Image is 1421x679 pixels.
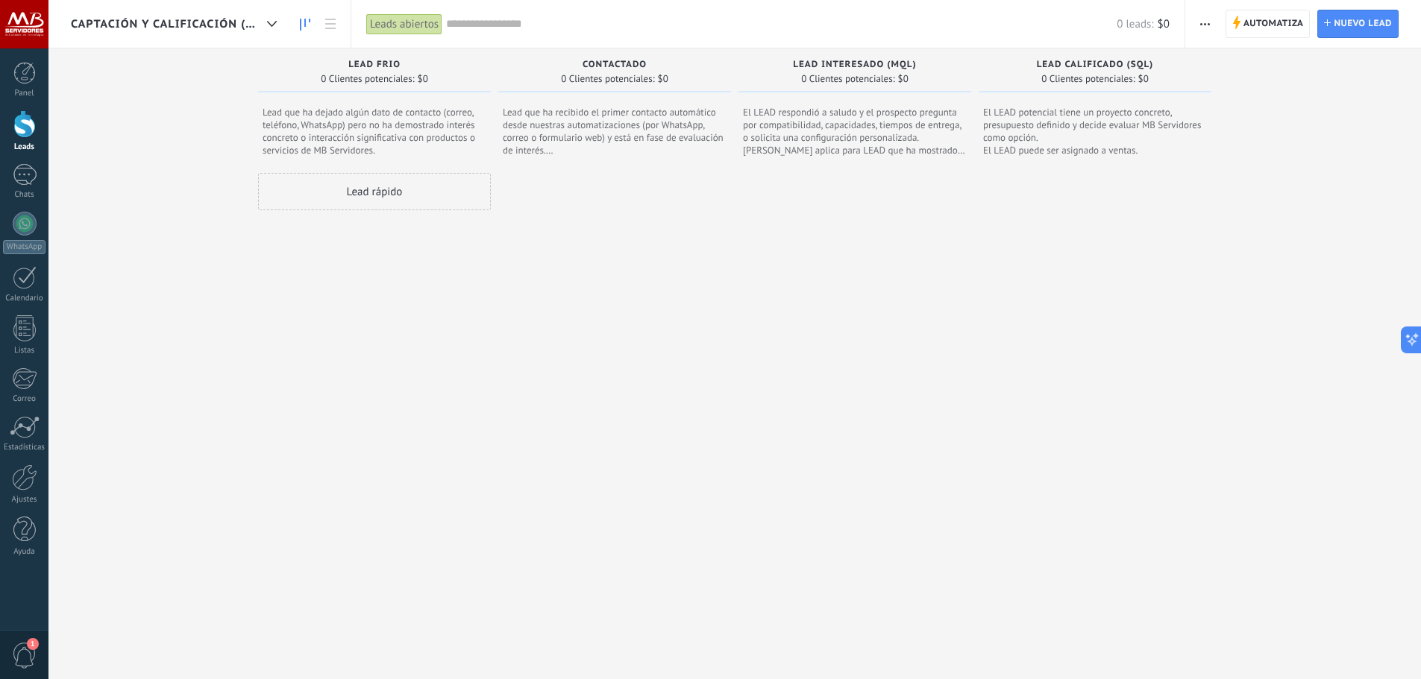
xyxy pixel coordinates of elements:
[561,75,654,83] span: 0 Clientes potenciales:
[898,75,909,83] span: $0
[71,17,261,31] span: Captación y Calificación (MKT)
[983,106,1207,157] span: El LEAD potencial tiene un proyecto concreto, presupuesto definido y decide evaluar MB Servidores...
[3,142,46,152] div: Leads
[1037,60,1154,70] span: Lead calificado (SQL)
[506,60,724,72] div: Contactado
[801,75,894,83] span: 0 Clientes potenciales:
[1041,75,1135,83] span: 0 Clientes potenciales:
[3,190,46,200] div: Chats
[746,60,964,72] div: Lead Interesado (MQL)
[263,106,486,157] span: Lead que ha dejado algún dato de contacto (correo, teléfono, WhatsApp) pero no ha demostrado inte...
[503,106,727,157] span: Lead que ha recibido el primer contacto automático desde nuestras automatizaciones (por WhatsApp,...
[743,106,967,157] span: El LEAD respondió a saludo y el prospecto pregunta por compatibilidad, capacidades, tiempos de en...
[3,89,46,98] div: Panel
[986,60,1204,72] div: Lead calificado (SQL)
[3,443,46,452] div: Estadísticas
[292,10,318,39] a: Leads
[3,294,46,303] div: Calendario
[1317,10,1399,38] a: Nuevo lead
[1243,10,1304,37] span: Automatiza
[366,13,442,35] div: Leads abiertos
[318,10,343,39] a: Lista
[1334,10,1392,37] span: Nuevo lead
[1138,75,1149,83] span: $0
[1226,10,1311,38] a: Automatiza
[1158,17,1170,31] span: $0
[1117,17,1153,31] span: 0 leads:
[258,173,491,210] div: Lead rápido
[793,60,916,70] span: Lead Interesado (MQL)
[266,60,483,72] div: Lead frio
[3,240,46,254] div: WhatsApp
[3,346,46,356] div: Listas
[348,60,401,70] span: Lead frio
[27,638,39,650] span: 1
[3,394,46,404] div: Correo
[583,60,647,70] span: Contactado
[321,75,414,83] span: 0 Clientes potenciales:
[418,75,428,83] span: $0
[1194,10,1216,38] button: Más
[3,495,46,505] div: Ajustes
[3,547,46,557] div: Ayuda
[658,75,668,83] span: $0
